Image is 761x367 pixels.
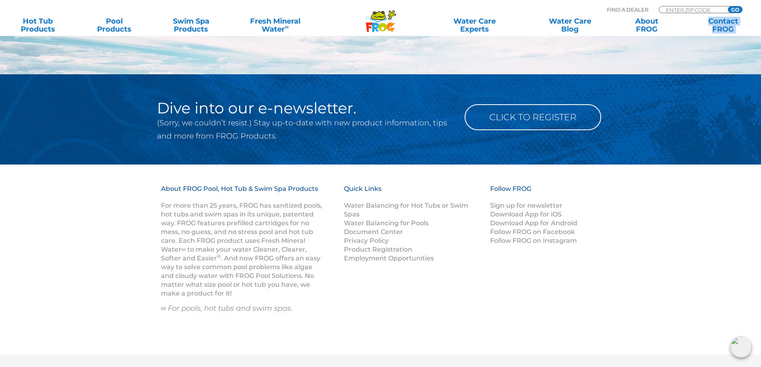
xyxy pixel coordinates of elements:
[85,17,144,33] a: PoolProducts
[344,184,481,201] h3: Quick Links
[490,237,577,244] a: Follow FROG on Instagram
[490,210,562,218] a: Download App for iOS
[161,201,324,298] p: For more than 25 years, FROG has sanitized pools, hot tubs and swim spas in its unique, patented ...
[617,17,676,33] a: AboutFROG
[157,116,453,143] p: (Sorry, we couldn’t resist.) Stay up-to-date with new product information, tips and more from FRO...
[344,254,434,262] a: Employment Opportunities
[217,253,221,259] sup: ®
[344,246,412,253] a: Product Registration
[161,304,293,313] em: ∞ For pools, hot tubs and swim spas.
[161,17,221,33] a: Swim SpaProducts
[728,6,742,13] input: GO
[344,219,429,227] a: Water Balancing for Pools
[490,228,575,236] a: Follow FROG on Facebook
[344,202,468,218] a: Water Balancing for Hot Tubs or Swim Spas
[285,24,289,30] sup: ∞
[540,17,600,33] a: Water CareBlog
[157,100,453,116] h2: Dive into our e-newsletter.
[490,202,562,209] a: Sign up for newsletter
[490,219,577,227] a: Download App for Android
[465,104,601,130] a: Click to Register
[238,17,312,33] a: Fresh MineralWater∞
[490,184,590,201] h3: Follow FROG
[693,17,753,33] a: ContactFROG
[344,228,403,236] a: Document Center
[665,6,719,13] input: Zip Code Form
[607,6,648,13] p: Find A Dealer
[8,17,68,33] a: Hot TubProducts
[344,237,389,244] a: Privacy Policy
[161,184,324,201] h3: About FROG Pool, Hot Tub & Swim Spa Products
[731,337,751,357] img: openIcon
[426,17,523,33] a: Water CareExperts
